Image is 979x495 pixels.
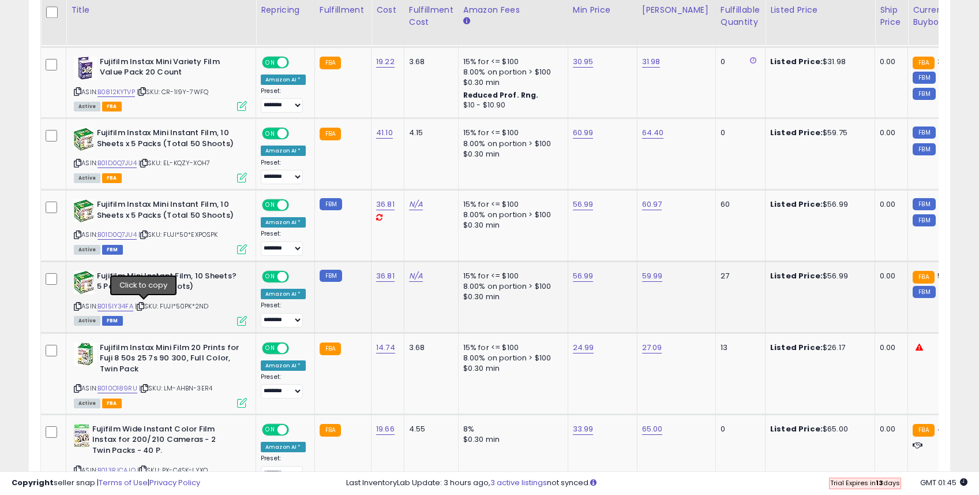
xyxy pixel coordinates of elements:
div: Amazon AI * [261,75,306,85]
span: FBA [102,173,122,183]
a: Terms of Use [99,477,148,488]
div: 0 [721,57,756,67]
b: Listed Price: [770,270,823,281]
span: OFF [287,200,306,210]
div: Amazon AI * [261,217,306,228]
small: FBA [913,424,934,437]
div: Preset: [261,455,306,481]
div: 15% for <= $100 [463,271,559,281]
div: $31.98 [770,57,866,67]
div: Listed Price [770,4,870,16]
a: 36.81 [376,270,395,282]
b: Listed Price: [770,423,823,434]
div: Preset: [261,87,306,113]
div: 0.00 [880,128,899,138]
div: Amazon Fees [463,4,563,16]
small: FBM [913,198,935,210]
a: N/A [409,199,423,210]
div: 15% for <= $100 [463,57,559,67]
div: Amazon AI * [261,146,306,156]
a: 14.74 [376,342,395,353]
div: 8.00% on portion > $100 [463,353,559,363]
div: 15% for <= $100 [463,199,559,210]
a: B01D0Q7JU4 [97,230,137,240]
span: OFF [287,271,306,281]
div: Preset: [261,230,306,256]
div: 0 [721,128,756,138]
span: | SKU: LM-AHBN-3ER4 [139,384,212,393]
span: All listings currently available for purchase on Amazon [74,399,100,408]
a: B010O189RU [97,384,137,393]
span: 30.5 [939,88,955,99]
b: Fujifilm Instax Mini Variety Film Value Pack 20 Count [100,57,240,81]
div: 0 [721,424,756,434]
div: 0.00 [880,343,899,353]
small: FBA [320,343,341,355]
div: $10 - $10.90 [463,101,559,110]
span: ON [263,343,277,353]
a: 33.99 [573,423,594,435]
span: 2025-09-9 01:45 GMT [920,477,967,488]
span: OFF [287,425,306,435]
div: 0.00 [880,424,899,434]
div: Repricing [261,4,310,16]
div: Last InventoryLab Update: 3 hours ago, not synced. [346,478,967,489]
a: 19.22 [376,56,395,68]
div: Preset: [261,302,306,327]
span: 55.87 [939,144,959,155]
div: 8.00% on portion > $100 [463,67,559,77]
div: Preset: [261,159,306,185]
span: | SKU: CR-1I9Y-7WFQ [137,87,208,96]
div: Preset: [261,373,306,399]
span: ON [263,200,277,210]
b: Listed Price: [770,127,823,138]
span: 41.87 [937,423,956,434]
div: Cost [376,4,399,16]
div: $0.30 min [463,363,559,374]
b: Fujifilm Instax Mini Instant Film, 10 Sheets x 5 Packs (Total 50 Shoots) [97,199,237,224]
div: 13 [721,343,756,353]
div: Current Buybox Price [913,4,972,28]
span: 31.98 [937,56,956,67]
div: $0.30 min [463,434,559,445]
small: FBM [913,286,935,298]
a: 64.40 [642,127,664,139]
div: seller snap | | [12,478,200,489]
a: Privacy Policy [149,477,200,488]
b: Fujifilm Wide Instant Color Film Instax for 200/210 Cameras - 2 Twin Packs - 40 P. [92,424,232,459]
span: OFF [287,57,306,67]
span: 58.98 [937,270,958,281]
div: Amazon AI * [261,360,306,371]
div: Title [71,4,251,16]
div: 4.55 [409,424,449,434]
div: [PERSON_NAME] [642,4,711,16]
b: Fujifilm Mini Instant Film, 10 Sheets?5 Pack(Total 50 Shoots) [97,271,237,295]
div: $0.30 min [463,149,559,159]
div: 4.15 [409,128,449,138]
small: FBM [913,214,935,226]
div: Fulfillable Quantity [721,4,760,28]
small: FBM [320,270,342,282]
a: 30.95 [573,56,594,68]
div: $0.30 min [463,77,559,88]
div: ASIN: [74,57,247,110]
b: Listed Price: [770,56,823,67]
a: 56.99 [573,270,594,282]
a: 41.10 [376,127,393,139]
div: $59.75 [770,128,866,138]
b: Fujifilm Instax Mini Instant Film, 10 Sheets x 5 Packs (Total 50 Shoots) [97,128,237,152]
a: B015IY34FA [97,302,133,311]
span: 55.02 [939,286,959,297]
span: 55.87 [939,215,959,226]
div: Fulfillment Cost [409,4,453,28]
a: 36.81 [376,199,395,210]
div: Amazon AI * [261,289,306,299]
img: 515KZXKZ0bS._SL40_.jpg [74,343,97,366]
span: FBA [102,399,122,408]
small: FBM [913,88,935,100]
span: All listings currently available for purchase on Amazon [74,102,100,111]
span: ON [263,57,277,67]
a: 3 active listings [490,477,547,488]
div: 0.00 [880,57,899,67]
a: 56.99 [573,199,594,210]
